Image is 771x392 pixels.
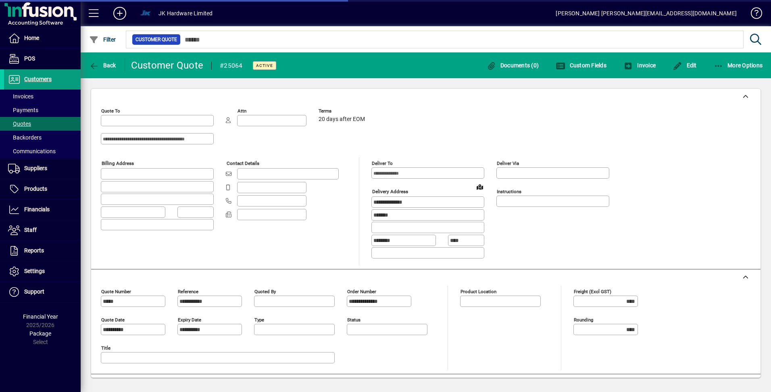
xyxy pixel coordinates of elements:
[107,6,133,21] button: Add
[4,90,81,103] a: Invoices
[712,58,765,73] button: More Options
[671,58,699,73] button: Edit
[131,59,204,72] div: Customer Quote
[4,131,81,144] a: Backorders
[24,268,45,274] span: Settings
[4,103,81,117] a: Payments
[24,76,52,82] span: Customers
[4,261,81,281] a: Settings
[486,62,539,69] span: Documents (0)
[101,345,110,350] mat-label: Title
[89,36,116,43] span: Filter
[673,62,697,69] span: Edit
[714,62,763,69] span: More Options
[8,134,42,141] span: Backorders
[256,63,273,68] span: Active
[497,161,519,166] mat-label: Deliver via
[158,7,213,20] div: JK Hardware Limited
[8,121,31,127] span: Quotes
[4,117,81,131] a: Quotes
[24,55,35,62] span: POS
[484,58,541,73] button: Documents (0)
[4,282,81,302] a: Support
[621,58,658,73] button: Invoice
[24,35,39,41] span: Home
[23,313,58,320] span: Financial Year
[745,2,761,28] a: Knowledge Base
[133,6,158,21] button: Profile
[556,62,606,69] span: Custom Fields
[24,186,47,192] span: Products
[4,241,81,261] a: Reports
[347,288,376,294] mat-label: Order number
[101,288,131,294] mat-label: Quote number
[8,148,56,154] span: Communications
[497,189,521,194] mat-label: Instructions
[372,161,393,166] mat-label: Deliver To
[254,288,276,294] mat-label: Quoted by
[238,108,246,114] mat-label: Attn
[89,62,116,69] span: Back
[24,227,37,233] span: Staff
[4,49,81,69] a: POS
[101,108,120,114] mat-label: Quote To
[178,317,201,322] mat-label: Expiry date
[623,62,656,69] span: Invoice
[101,317,125,322] mat-label: Quote date
[319,108,367,114] span: Terms
[4,179,81,199] a: Products
[473,180,486,193] a: View on map
[347,317,360,322] mat-label: Status
[4,144,81,158] a: Communications
[24,165,47,171] span: Suppliers
[81,58,125,73] app-page-header-button: Back
[87,58,118,73] button: Back
[4,220,81,240] a: Staff
[574,288,611,294] mat-label: Freight (excl GST)
[178,288,198,294] mat-label: Reference
[556,7,737,20] div: [PERSON_NAME] [PERSON_NAME][EMAIL_ADDRESS][DOMAIN_NAME]
[4,28,81,48] a: Home
[87,32,118,47] button: Filter
[554,58,608,73] button: Custom Fields
[24,206,50,213] span: Financials
[8,93,33,100] span: Invoices
[220,59,243,72] div: #25064
[254,317,264,322] mat-label: Type
[461,288,496,294] mat-label: Product location
[4,158,81,179] a: Suppliers
[24,247,44,254] span: Reports
[8,107,38,113] span: Payments
[135,35,177,44] span: Customer Quote
[4,200,81,220] a: Financials
[574,317,593,322] mat-label: Rounding
[319,116,365,123] span: 20 days after EOM
[24,288,44,295] span: Support
[29,330,51,337] span: Package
